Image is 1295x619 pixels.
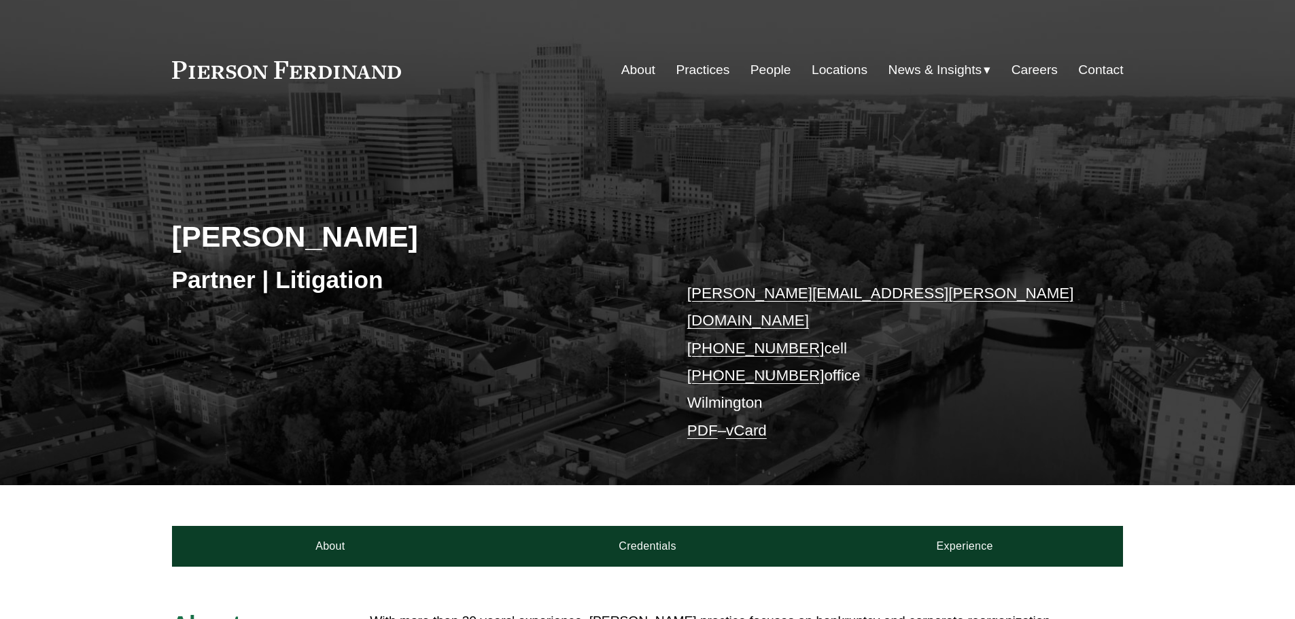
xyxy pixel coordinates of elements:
[888,57,991,83] a: folder dropdown
[812,57,867,83] a: Locations
[489,526,806,567] a: Credentials
[621,57,655,83] a: About
[1012,57,1058,83] a: Careers
[726,422,767,439] a: vCard
[750,57,791,83] a: People
[172,219,648,254] h2: [PERSON_NAME]
[172,526,489,567] a: About
[687,280,1084,444] p: cell office Wilmington –
[687,285,1074,329] a: [PERSON_NAME][EMAIL_ADDRESS][PERSON_NAME][DOMAIN_NAME]
[806,526,1124,567] a: Experience
[888,58,982,82] span: News & Insights
[172,265,648,295] h3: Partner | Litigation
[687,367,825,384] a: [PHONE_NUMBER]
[687,340,825,357] a: [PHONE_NUMBER]
[1078,57,1123,83] a: Contact
[676,57,729,83] a: Practices
[687,422,718,439] a: PDF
